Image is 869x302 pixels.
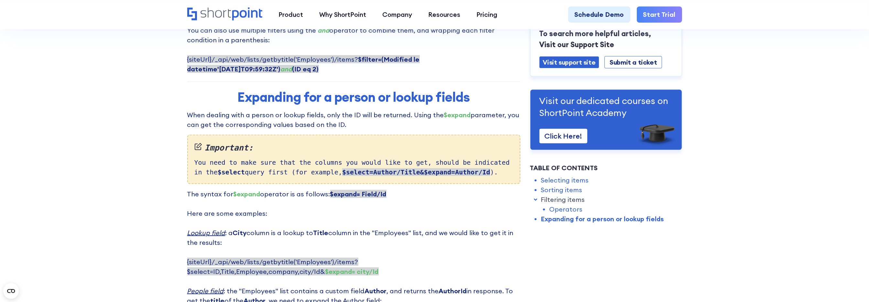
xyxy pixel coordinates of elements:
em: and [281,65,292,73]
div: Product [278,10,303,19]
a: Filtering items [541,195,585,204]
a: Product [270,6,311,23]
a: Expanding for a person or lookup fields [541,214,664,224]
h2: Expanding for a person or lookup fields [233,90,475,105]
strong: (ID eq 2) [281,65,319,73]
a: Schedule Demo [568,6,630,23]
em: Lookup field [187,229,225,237]
p: When dealing with a person or lookup fields, only the ID will be returned. Using the parameter, y... [187,110,520,130]
strong: $select [218,168,245,176]
span: {siteUrl}/_api/web/lists/getbytitle('Employees')/items?$select=ID,Title,Employee,company,city/Id& [187,258,379,276]
a: Start Trial [637,6,682,23]
a: Selecting items [541,175,589,185]
a: Operators [549,204,582,214]
a: Visit support site [539,57,599,68]
strong: $expand= Field/Id ‍ [330,190,386,198]
a: Submit a ticket [604,56,662,68]
strong: $expand [444,111,471,119]
strong: $expand [234,190,260,198]
p: Visit our dedicated courses on ShortPoint Academy [539,95,673,119]
strong: $select=Author/Title&$expand=Author/Id [342,168,490,176]
strong: City [233,229,247,237]
a: Home [187,7,263,21]
div: Pricing [476,10,497,19]
div: Company [382,10,412,19]
div: You need to make sure that the columns you would like to get, should be indicated in the query fi... [187,135,520,184]
strong: $expand= city/Id [325,267,379,276]
a: Why ShortPoint [311,6,374,23]
a: Pricing [468,6,505,23]
a: Company [374,6,420,23]
button: Open CMP widget [3,283,19,299]
a: Click Here! [539,129,587,143]
strong: AuthorId [439,287,467,295]
strong: Author [365,287,387,295]
em: People field [187,287,224,295]
a: Sorting items [541,185,582,195]
p: To search more helpful articles, Visit our Support Site [539,28,673,50]
div: Why ShortPoint [319,10,366,19]
div: Table of Contents [530,163,682,173]
div: Resources [428,10,460,19]
em: Important: [194,142,513,154]
span: {siteUrl}/_api/web/lists/getbytitle('Employees')/items? [187,55,420,73]
strong: Title [313,229,329,237]
em: and [318,26,330,34]
iframe: Chat Widget [837,271,869,302]
a: Resources [420,6,468,23]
